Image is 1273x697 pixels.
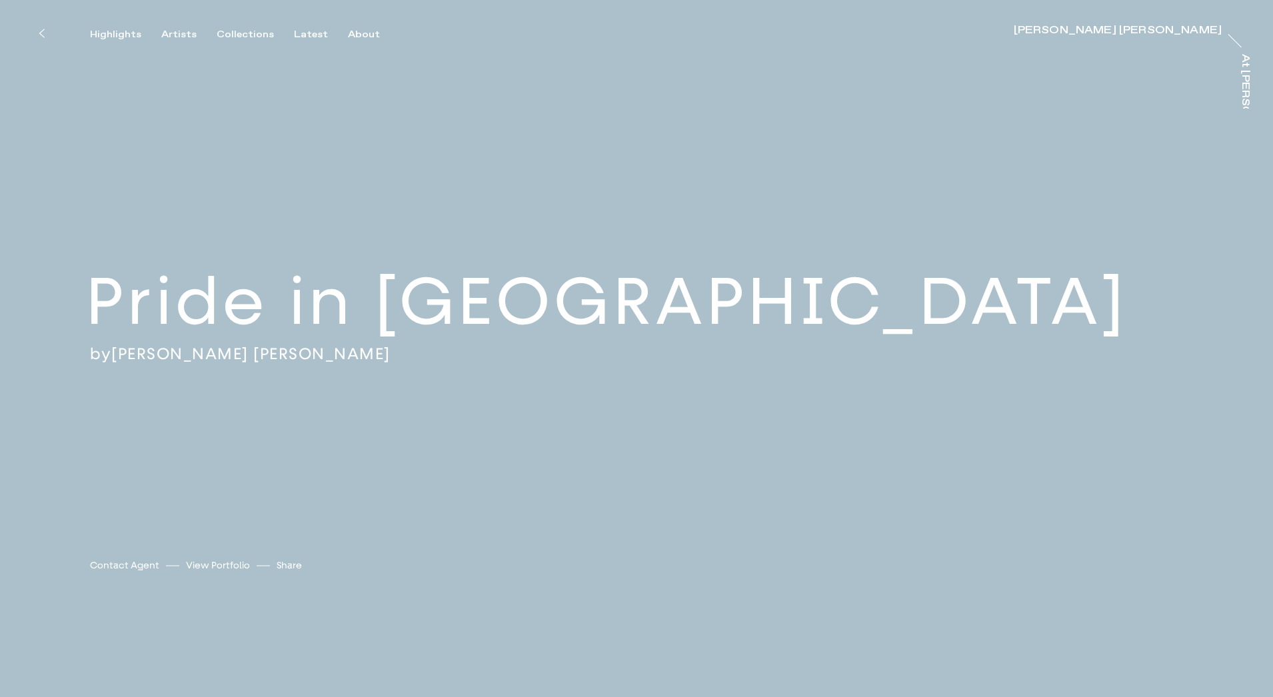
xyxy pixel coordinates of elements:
button: Collections [217,29,294,41]
div: Collections [217,29,274,41]
div: Latest [294,29,328,41]
button: Share [277,556,302,574]
button: Artists [161,29,217,41]
button: About [348,29,400,41]
h2: Pride in [GEOGRAPHIC_DATA] [86,260,1218,343]
a: [PERSON_NAME] [PERSON_NAME] [111,343,391,363]
button: Highlights [90,29,161,41]
span: by [90,343,111,363]
div: Highlights [90,29,141,41]
a: View Portfolio [186,558,250,572]
a: Contact Agent [90,558,159,572]
div: Artists [161,29,197,41]
a: At [PERSON_NAME] [1237,54,1250,109]
div: About [348,29,380,41]
a: [PERSON_NAME] [PERSON_NAME] [1014,25,1222,39]
div: At [PERSON_NAME] [1240,54,1250,173]
button: Latest [294,29,348,41]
